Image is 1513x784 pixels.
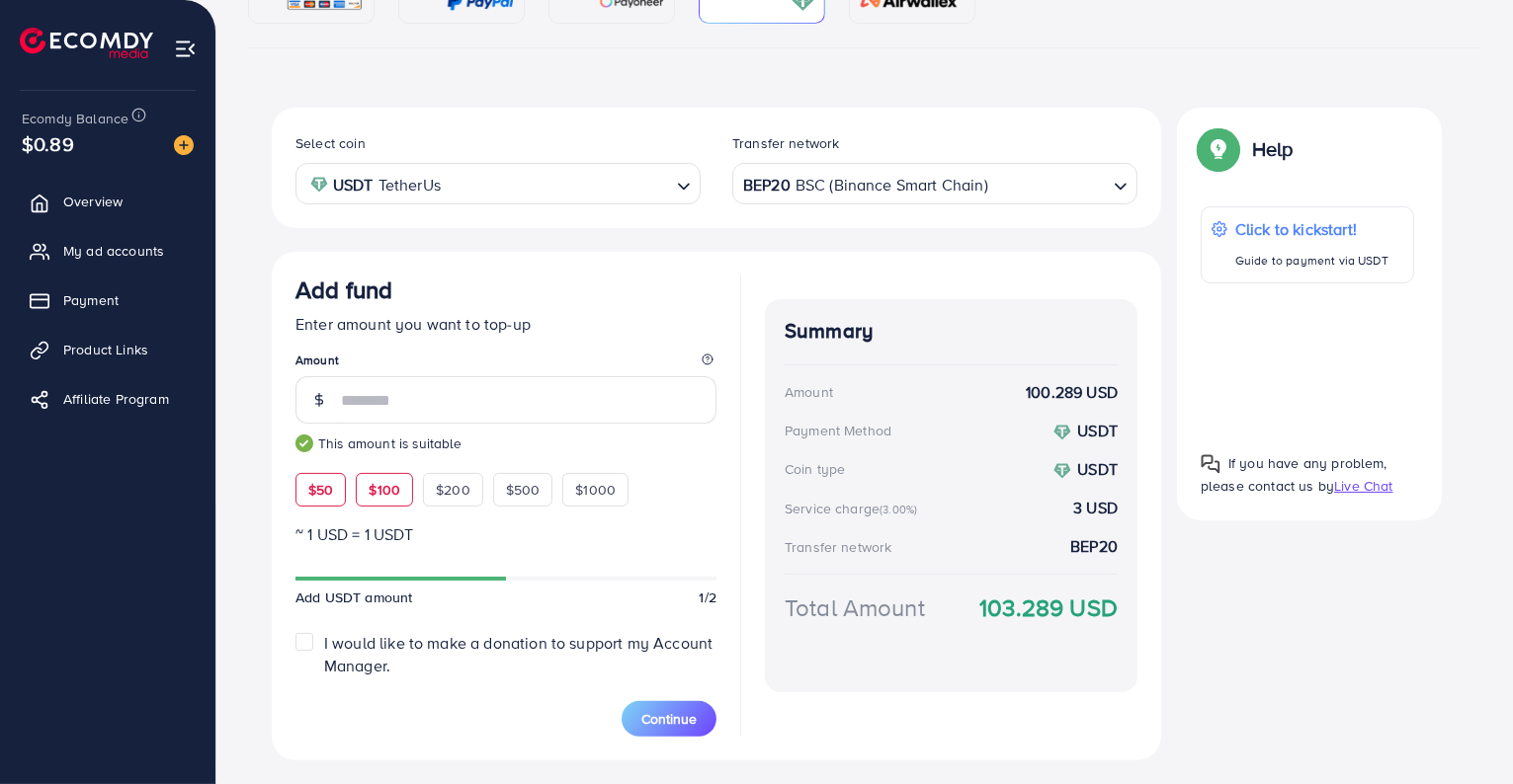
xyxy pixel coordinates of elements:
[785,382,833,402] div: Amount
[622,701,716,737] button: Continue
[732,133,840,153] label: Transfer network
[732,163,1137,203] div: Search for option
[1053,424,1071,441] img: coin
[295,588,412,607] span: Add USDT amount
[310,176,328,194] img: coin
[575,480,616,500] span: $1000
[1334,476,1392,496] span: Live Chat
[295,352,716,376] legend: Amount
[990,169,1106,199] input: Search for option
[295,163,701,203] div: Search for option
[880,502,917,517] small: (3.00%)
[1252,137,1294,161] p: Help
[369,480,400,500] span: $100
[796,171,988,199] span: BSC (Binance Smart Chain)
[785,421,891,440] div: Payment Method
[324,632,713,676] span: I would like to make a donation to support my Account Manager.
[63,192,123,211] span: Overview
[295,434,313,452] img: guide
[979,590,1118,625] strong: 103.289 USD
[22,109,128,128] span: Ecomdy Balance
[63,290,119,310] span: Payment
[506,480,541,500] span: $500
[743,171,791,199] strong: BEP20
[785,590,925,625] div: Total Amount
[378,171,441,199] span: TetherUs
[785,319,1118,344] h4: Summary
[1073,497,1118,519] strong: 3 USD
[1235,217,1388,241] p: Click to kickstart!
[20,28,153,58] img: logo
[15,280,201,320] a: Payment
[22,129,74,158] span: $0.89
[63,340,148,359] span: Product Links
[1070,535,1118,558] strong: BEP20
[1201,454,1220,474] img: Popup guide
[15,182,201,221] a: Overview
[295,522,716,546] p: ~ 1 USD = 1 USDT
[1429,695,1498,769] iframe: Chat
[333,171,374,199] strong: USDT
[785,499,923,518] div: Service charge
[700,588,716,607] span: 1/2
[785,459,845,479] div: Coin type
[295,312,716,336] p: Enter amount you want to top-up
[295,275,392,304] h3: Add fund
[785,537,892,557] div: Transfer network
[174,135,194,155] img: image
[641,709,697,729] span: Continue
[1053,462,1071,480] img: coin
[174,38,197,60] img: menu
[63,389,169,409] span: Affiliate Program
[308,480,333,500] span: $50
[15,231,201,271] a: My ad accounts
[1201,453,1387,496] span: If you have any problem, please contact us by
[1077,458,1118,480] strong: USDT
[1235,249,1388,273] p: Guide to payment via USDT
[447,169,669,199] input: Search for option
[436,480,470,500] span: $200
[63,241,164,261] span: My ad accounts
[1026,381,1118,404] strong: 100.289 USD
[295,133,366,153] label: Select coin
[1077,420,1118,441] strong: USDT
[15,379,201,419] a: Affiliate Program
[1201,131,1236,167] img: Popup guide
[295,433,716,453] small: This amount is suitable
[15,330,201,369] a: Product Links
